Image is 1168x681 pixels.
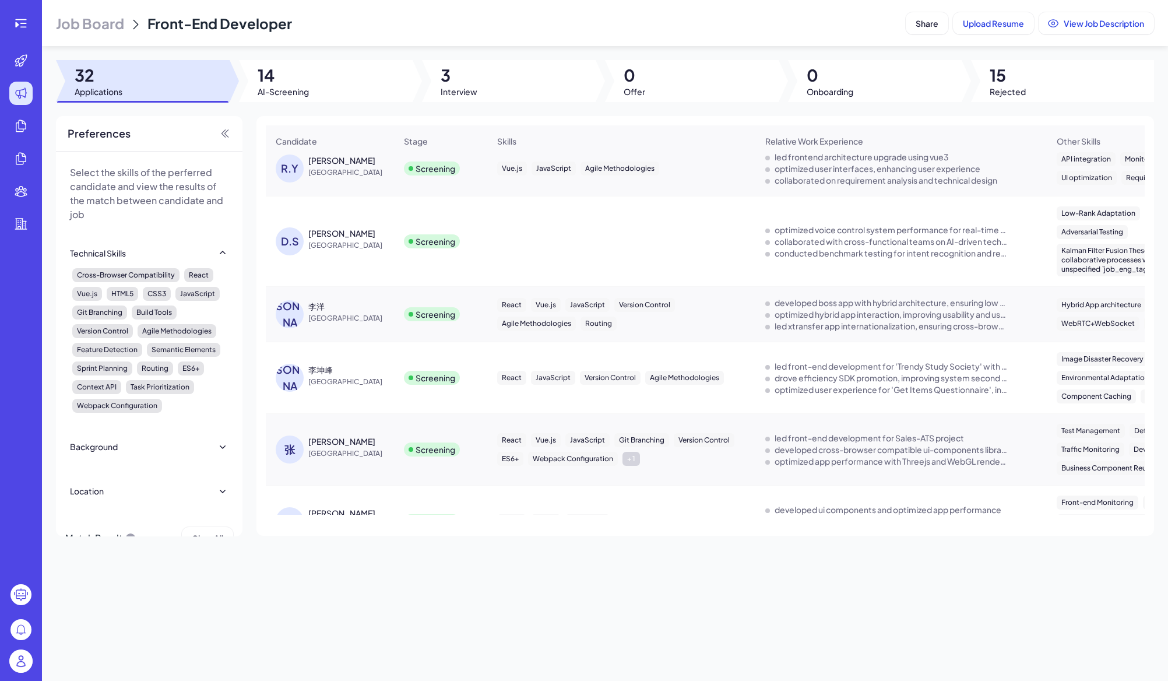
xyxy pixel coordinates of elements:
[70,166,228,222] p: Select the skills of the perferred candidate and view the results of the match between candidate ...
[182,527,233,549] button: Clear All
[308,300,325,312] div: 李洋
[308,448,396,459] span: [GEOGRAPHIC_DATA]
[531,298,561,312] div: Vue.js
[132,306,177,320] div: Build Tools
[990,86,1026,97] span: Rejected
[404,135,428,147] span: Stage
[1057,352,1148,366] div: Image Disaster Recovery
[497,433,526,447] div: React
[775,174,997,186] div: collaborated on requirement analysis and technical design
[1057,424,1125,438] div: Test Management
[580,371,641,385] div: Version Control
[775,247,1008,259] div: conducted benchmark testing for intent recognition and response latency
[497,514,526,528] div: React
[416,372,455,384] div: Screening
[138,324,216,338] div: Agile Methodologies
[126,380,194,394] div: Task Prioritization
[72,399,162,413] div: Webpack Configuration
[497,298,526,312] div: React
[674,433,734,447] div: Version Control
[1064,18,1144,29] span: View Job Description
[775,224,1008,236] div: optimized voice control system performance for real-time automotive use
[72,268,180,282] div: Cross-Browser Compatibility
[807,86,853,97] span: Onboarding
[70,485,104,497] div: Location
[308,313,396,324] span: [GEOGRAPHIC_DATA]
[990,65,1026,86] span: 15
[565,433,610,447] div: JavaScript
[775,297,1008,308] div: developed boss app with hybrid architecture, ensuring low response time
[775,455,1008,467] div: optimized app performance with Threejs and WebGL rendering
[184,268,213,282] div: React
[775,236,1008,247] div: collaborated with cross-functional teams on AI-driven technical solutions
[1057,206,1140,220] div: Low-Rank Adaptation
[308,507,375,519] div: 兰志盛
[581,317,617,331] div: Routing
[308,376,396,388] span: [GEOGRAPHIC_DATA]
[645,371,724,385] div: Agile Methodologies
[565,514,610,528] div: JavaScript
[68,125,131,142] span: Preferences
[75,86,122,97] span: Applications
[72,380,121,394] div: Context API
[72,343,142,357] div: Feature Detection
[775,504,1001,515] div: developed ui components and optimized app performance
[56,14,124,33] span: Job Board
[531,433,561,447] div: Vue.js
[775,163,980,174] div: optimized user interfaces, enhancing user experience
[258,65,309,86] span: 14
[276,135,317,147] span: Candidate
[775,372,1008,384] div: drove efficiency SDK promotion, improving system second open rate from 50% to 70%
[416,236,455,247] div: Screening
[178,361,204,375] div: ES6+
[308,227,375,239] div: Dongcheng Shen
[308,167,396,178] span: [GEOGRAPHIC_DATA]
[1057,496,1138,510] div: Front-end Monitoring
[775,320,1008,332] div: led xtransfer app internationalization, ensuring cross-browser compatibility
[258,86,309,97] span: AI-Screening
[1057,135,1100,147] span: Other Skills
[72,324,133,338] div: Version Control
[622,452,640,466] div: + 1
[532,162,576,175] div: JavaScript
[775,151,949,163] div: led frontend architecture upgrade using vue3
[1057,298,1146,312] div: Hybrid App architecture
[276,436,304,464] div: 张
[75,65,122,86] span: 32
[107,287,138,301] div: HTML5
[137,361,173,375] div: Routing
[581,162,659,175] div: Agile Methodologies
[775,444,1008,455] div: developed cross-browser compatible ui-components library
[565,298,610,312] div: JavaScript
[906,12,948,34] button: Share
[1057,317,1139,331] div: WebRTC+WebSocket
[497,162,527,175] div: Vue.js
[1057,152,1116,166] div: API integration
[147,343,220,357] div: Semantic Elements
[953,12,1034,34] button: Upload Resume
[147,15,292,32] span: Front-End Developer
[497,317,576,331] div: Agile Methodologies
[308,436,375,447] div: 张静
[276,227,304,255] div: D.S
[308,240,396,251] span: [GEOGRAPHIC_DATA]
[65,527,136,549] div: Match Result
[276,300,304,328] div: [PERSON_NAME]
[765,135,863,147] span: Relative Work Experience
[143,287,171,301] div: CSS3
[72,361,132,375] div: Sprint Planning
[614,433,669,447] div: Git Branching
[175,287,220,301] div: JavaScript
[441,86,477,97] span: Interview
[528,452,618,466] div: Webpack Configuration
[70,441,118,452] div: Background
[441,65,477,86] span: 3
[1057,225,1128,239] div: Adversarial Testing
[614,298,675,312] div: Version Control
[9,650,33,673] img: user_logo.png
[1057,461,1159,475] div: Business Component Reuse
[775,432,964,444] div: led front-end development for Sales-ATS project
[916,18,938,29] span: Share
[70,247,126,259] div: Technical Skills
[416,308,455,320] div: Screening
